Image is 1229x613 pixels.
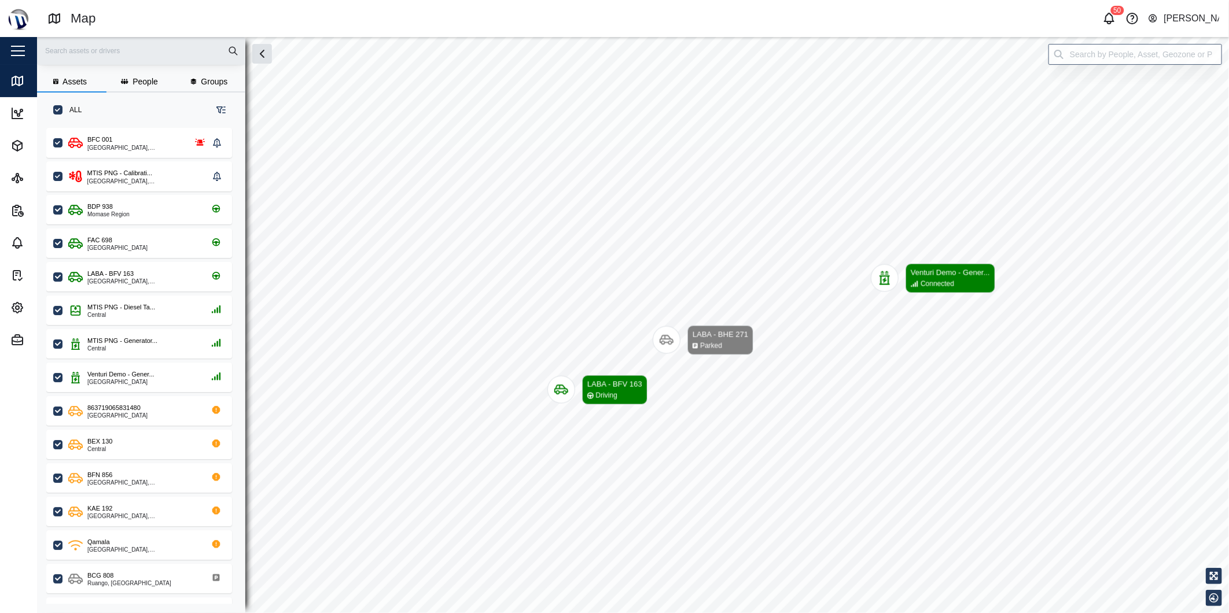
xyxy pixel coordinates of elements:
div: 50 [1110,6,1124,15]
div: [PERSON_NAME] [1164,12,1219,26]
div: BDP 938 [87,202,113,212]
div: LABA - BFV 163 [87,269,134,279]
div: MTIS PNG - Generator... [87,336,157,346]
div: Driving [596,390,617,401]
div: BFC 001 [87,135,112,145]
label: ALL [62,105,82,115]
div: [GEOGRAPHIC_DATA] [87,379,154,385]
div: Central [87,446,112,452]
div: Reports [30,204,68,217]
div: Momase Region [87,212,130,217]
div: [GEOGRAPHIC_DATA] [87,245,148,251]
div: Settings [30,301,69,314]
div: Map marker [547,375,647,405]
div: Central [87,346,157,352]
div: MTIS PNG - Calibrati... [87,168,152,178]
div: BCG 808 [87,571,113,581]
div: Map [30,75,55,87]
div: Admin [30,334,62,346]
div: Qamala [87,537,110,547]
div: KAE 192 [87,504,112,514]
div: Tasks [30,269,60,282]
div: [GEOGRAPHIC_DATA] [87,413,148,419]
canvas: Map [37,37,1229,613]
button: [PERSON_NAME] [1147,10,1220,27]
div: Parked [700,341,722,352]
div: Map [71,9,96,29]
input: Search assets or drivers [44,42,238,60]
div: LABA - BFV 163 [587,379,642,390]
div: Connected [921,279,954,290]
div: 863719065831480 [87,403,141,413]
div: Map marker [871,264,995,293]
div: BEX 130 [87,437,112,446]
div: [GEOGRAPHIC_DATA], [GEOGRAPHIC_DATA] [87,514,198,519]
div: Venturi Demo - Gener... [87,370,154,379]
div: Dashboard [30,107,79,120]
div: MTIS PNG - Diesel Ta... [87,302,155,312]
div: [GEOGRAPHIC_DATA], [GEOGRAPHIC_DATA] [87,145,182,151]
div: FAC 698 [87,235,112,245]
div: Alarms [30,237,65,249]
div: Assets [30,139,64,152]
span: Groups [201,77,227,86]
div: Ruango, [GEOGRAPHIC_DATA] [87,581,171,586]
div: [GEOGRAPHIC_DATA], [GEOGRAPHIC_DATA] [87,547,198,553]
div: [GEOGRAPHIC_DATA], [GEOGRAPHIC_DATA] [87,480,198,486]
div: Map marker [653,326,753,355]
div: [GEOGRAPHIC_DATA], [GEOGRAPHIC_DATA] [87,179,209,184]
div: [GEOGRAPHIC_DATA], [GEOGRAPHIC_DATA] [87,279,198,285]
div: Central [87,312,155,318]
img: Main Logo [6,6,31,31]
span: Assets [62,77,87,86]
div: Sites [30,172,57,184]
div: BFN 856 [87,470,112,480]
div: LABA - BHE 271 [693,329,748,341]
span: People [133,77,158,86]
div: grid [46,124,245,604]
div: Venturi Demo - Gener... [911,267,990,279]
input: Search by People, Asset, Geozone or Place [1048,44,1222,65]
